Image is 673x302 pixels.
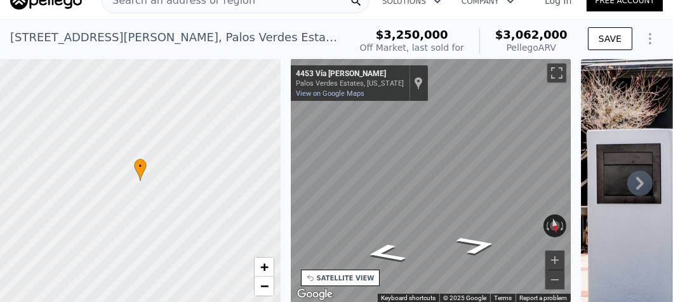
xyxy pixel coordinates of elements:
a: Show location on map [414,76,423,90]
div: • [134,159,147,181]
button: Zoom in [545,251,564,270]
div: Palos Verdes Estates, [US_STATE] [296,79,404,88]
a: View on Google Maps [296,89,364,98]
span: $3,062,000 [495,28,568,41]
button: Show Options [637,26,663,51]
path: Go East, Vía Pinzon [347,239,423,267]
div: [STREET_ADDRESS][PERSON_NAME] , Palos Verdes Estates , CA 90274 [10,29,340,46]
span: + [260,259,268,275]
button: Rotate clockwise [560,214,567,237]
span: $3,250,000 [376,28,448,41]
div: 4453 Vía [PERSON_NAME] [296,69,404,79]
a: Zoom out [255,277,274,296]
button: Rotate counterclockwise [543,214,550,237]
button: Zoom out [545,270,564,289]
div: SATELLITE VIEW [317,273,375,283]
button: Reset the view [548,214,562,238]
div: Off Market, last sold for [360,41,464,54]
button: SAVE [588,27,632,50]
span: • [134,161,147,172]
a: Zoom in [255,258,274,277]
a: Terms (opens in new tab) [494,294,512,301]
span: © 2025 Google [443,294,486,301]
div: Pellego ARV [495,41,568,54]
path: Go West, Vía Pinzon [439,231,515,259]
a: Report a problem [519,294,567,301]
button: Toggle fullscreen view [547,63,566,82]
span: − [260,278,268,294]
